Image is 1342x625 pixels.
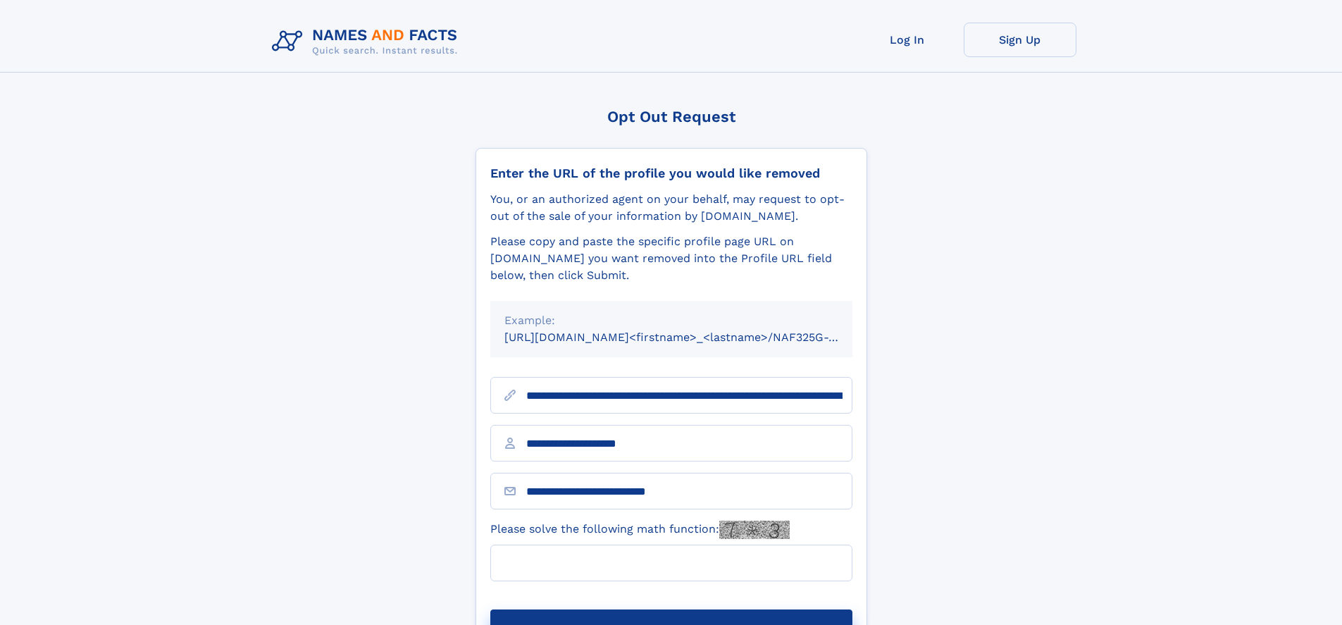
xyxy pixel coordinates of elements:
small: [URL][DOMAIN_NAME]<firstname>_<lastname>/NAF325G-xxxxxxxx [504,330,879,344]
div: Enter the URL of the profile you would like removed [490,166,852,181]
a: Log In [851,23,964,57]
img: Logo Names and Facts [266,23,469,61]
a: Sign Up [964,23,1076,57]
div: Example: [504,312,838,329]
div: You, or an authorized agent on your behalf, may request to opt-out of the sale of your informatio... [490,191,852,225]
div: Please copy and paste the specific profile page URL on [DOMAIN_NAME] you want removed into the Pr... [490,233,852,284]
div: Opt Out Request [476,108,867,125]
label: Please solve the following math function: [490,521,790,539]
